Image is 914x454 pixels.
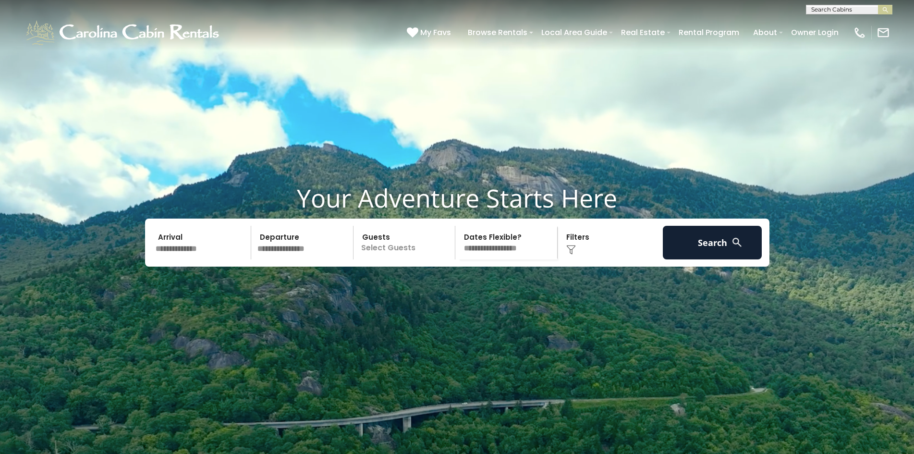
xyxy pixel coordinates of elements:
[536,24,612,41] a: Local Area Guide
[786,24,843,41] a: Owner Login
[853,26,866,39] img: phone-regular-white.png
[356,226,455,259] p: Select Guests
[663,226,762,259] button: Search
[877,26,890,39] img: mail-regular-white.png
[463,24,532,41] a: Browse Rentals
[566,245,576,255] img: filter--v1.png
[24,18,223,47] img: White-1-1-2.png
[616,24,670,41] a: Real Estate
[731,236,743,248] img: search-regular-white.png
[7,183,907,213] h1: Your Adventure Starts Here
[748,24,782,41] a: About
[407,26,453,39] a: My Favs
[674,24,744,41] a: Rental Program
[420,26,451,38] span: My Favs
